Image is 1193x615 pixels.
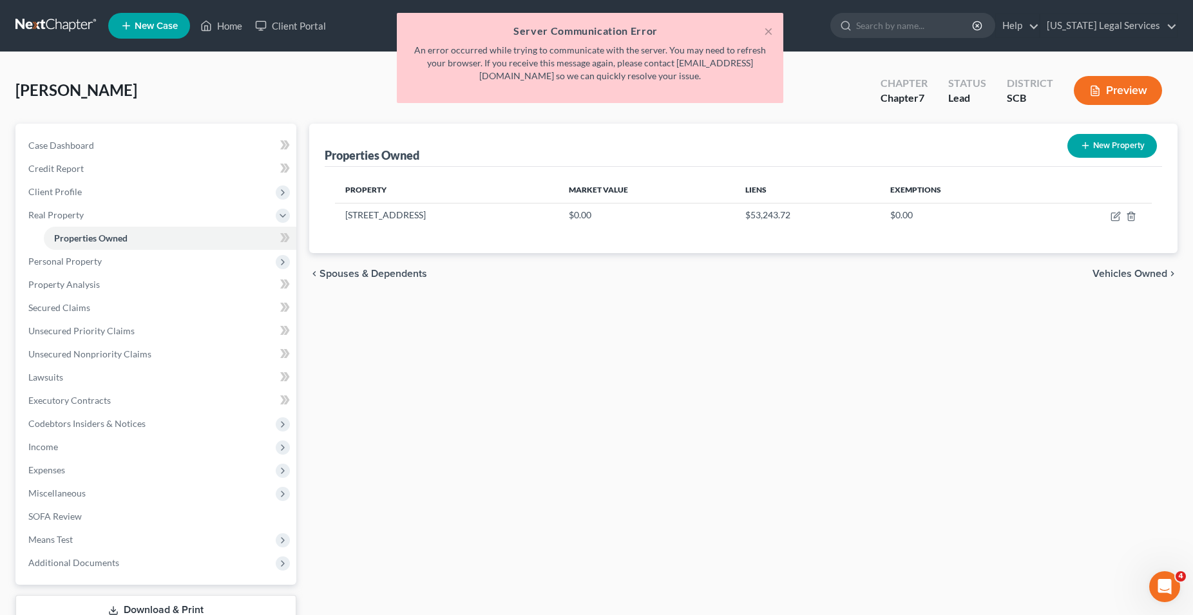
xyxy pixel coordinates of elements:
[28,140,94,151] span: Case Dashboard
[28,464,65,475] span: Expenses
[880,203,1038,227] td: $0.00
[880,177,1038,203] th: Exemptions
[28,441,58,452] span: Income
[1093,269,1167,279] span: Vehicles Owned
[44,227,296,250] a: Properties Owned
[28,557,119,568] span: Additional Documents
[735,177,880,203] th: Liens
[28,186,82,197] span: Client Profile
[18,343,296,366] a: Unsecured Nonpriority Claims
[28,534,73,545] span: Means Test
[28,325,135,336] span: Unsecured Priority Claims
[28,279,100,290] span: Property Analysis
[309,269,320,279] i: chevron_left
[1149,571,1180,602] iframe: Intercom live chat
[735,203,880,227] td: $53,243.72
[558,177,735,203] th: Market Value
[18,319,296,343] a: Unsecured Priority Claims
[28,209,84,220] span: Real Property
[28,418,146,429] span: Codebtors Insiders & Notices
[28,395,111,406] span: Executory Contracts
[18,296,296,319] a: Secured Claims
[407,23,773,39] h5: Server Communication Error
[407,44,773,82] p: An error occurred while trying to communicate with the server. You may need to refresh your brows...
[320,269,427,279] span: Spouses & Dependents
[28,372,63,383] span: Lawsuits
[1176,571,1186,582] span: 4
[18,157,296,180] a: Credit Report
[558,203,735,227] td: $0.00
[28,348,151,359] span: Unsecured Nonpriority Claims
[18,273,296,296] a: Property Analysis
[28,163,84,174] span: Credit Report
[54,232,128,243] span: Properties Owned
[28,302,90,313] span: Secured Claims
[28,487,86,498] span: Miscellaneous
[28,511,82,522] span: SOFA Review
[18,505,296,528] a: SOFA Review
[18,389,296,412] a: Executory Contracts
[1067,134,1157,158] button: New Property
[335,203,558,227] td: [STREET_ADDRESS]
[1167,269,1178,279] i: chevron_right
[325,147,419,163] div: Properties Owned
[335,177,558,203] th: Property
[18,134,296,157] a: Case Dashboard
[764,23,773,39] button: ×
[1093,269,1178,279] button: Vehicles Owned chevron_right
[28,256,102,267] span: Personal Property
[309,269,427,279] button: chevron_left Spouses & Dependents
[18,366,296,389] a: Lawsuits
